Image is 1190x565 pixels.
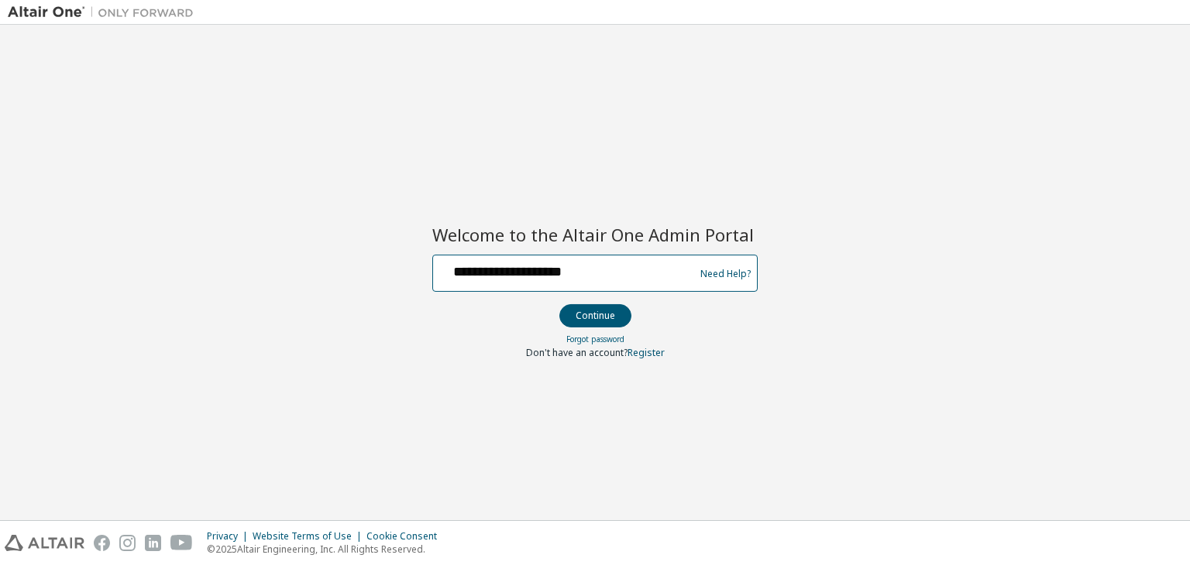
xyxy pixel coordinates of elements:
[119,535,136,551] img: instagram.svg
[566,334,624,344] a: Forgot password
[700,273,751,274] a: Need Help?
[628,346,665,359] a: Register
[170,535,193,551] img: youtube.svg
[366,530,446,543] div: Cookie Consent
[145,535,161,551] img: linkedin.svg
[432,224,758,245] h2: Welcome to the Altair One Admin Portal
[526,346,628,359] span: Don't have an account?
[5,535,84,551] img: altair_logo.svg
[8,5,201,20] img: Altair One
[207,530,253,543] div: Privacy
[94,535,110,551] img: facebook.svg
[253,530,366,543] div: Website Terms of Use
[207,543,446,556] p: © 2025 Altair Engineering, Inc. All Rights Reserved.
[559,304,631,327] button: Continue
